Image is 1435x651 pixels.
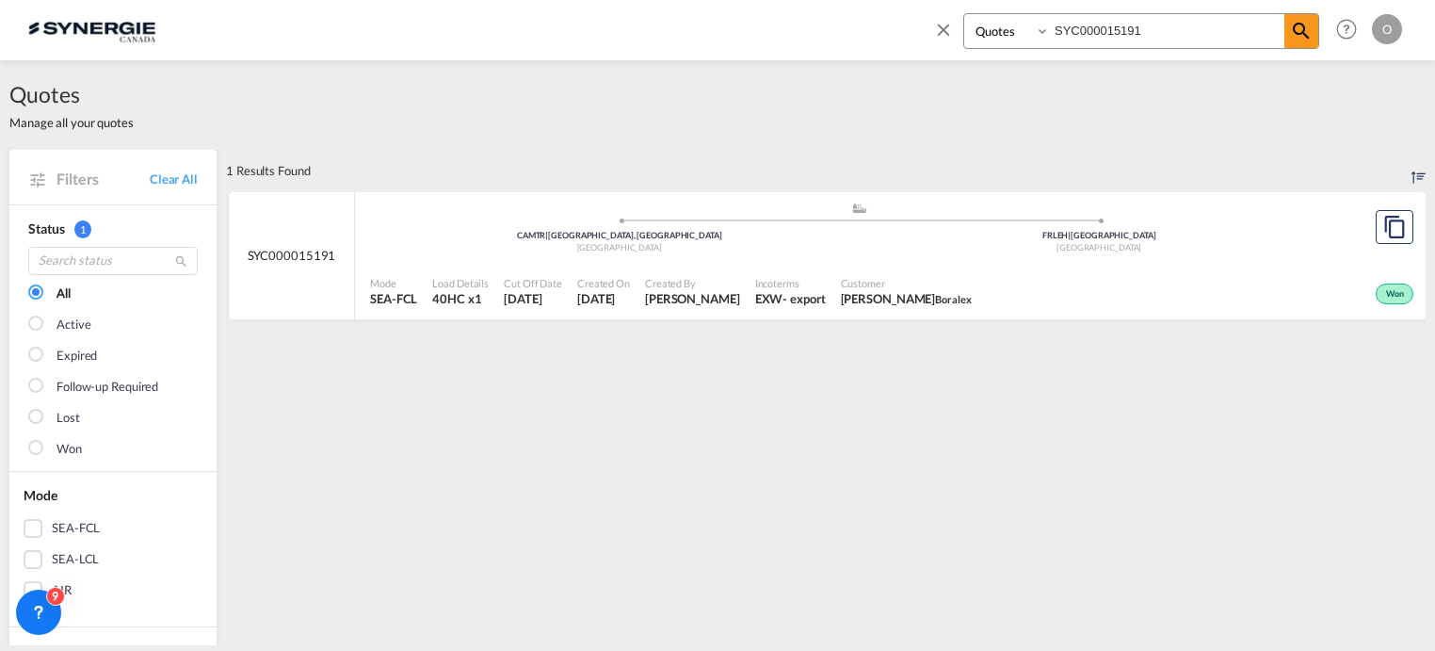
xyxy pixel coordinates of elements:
[1376,284,1413,304] div: Won
[1330,13,1372,47] div: Help
[56,409,80,428] div: Lost
[52,550,99,569] div: SEA-LCL
[74,220,91,238] span: 1
[933,13,963,58] span: icon-close
[24,550,202,569] md-checkbox: SEA-LCL
[755,290,783,307] div: EXW
[1376,210,1413,244] button: Copy Quote
[782,290,825,307] div: - export
[56,316,90,334] div: Active
[645,290,740,307] span: Pablo Gomez Saldarriaga
[1372,14,1402,44] div: O
[1290,20,1313,42] md-icon: icon-magnify
[504,276,562,290] span: Cut Off Date
[1386,288,1409,301] span: Won
[933,19,954,40] md-icon: icon-close
[52,581,72,600] div: AIR
[24,519,202,538] md-checkbox: SEA-FCL
[56,378,158,397] div: Follow-up Required
[1068,230,1071,240] span: |
[28,220,64,236] span: Status
[841,276,972,290] span: Customer
[848,203,871,213] md-icon: assets/icons/custom/ship-fill.svg
[1050,14,1284,47] input: Enter Quotation Number
[174,254,188,269] md-icon: icon-magnify
[248,247,336,264] span: SYC000015191
[9,79,134,109] span: Quotes
[28,247,198,275] input: Search status
[1330,13,1362,45] span: Help
[24,581,202,600] md-checkbox: AIR
[645,276,740,290] span: Created By
[545,230,548,240] span: |
[755,290,826,307] div: EXW export
[1411,150,1426,191] div: Sort by: Created On
[370,290,417,307] span: SEA-FCL
[432,276,489,290] span: Load Details
[577,290,630,307] span: 1 Oct 2025
[56,347,97,366] div: Expired
[755,276,826,290] span: Incoterms
[56,440,82,459] div: Won
[226,150,311,191] div: 1 Results Found
[841,290,972,307] span: ELIZABETH AGER Boralex
[1284,14,1318,48] span: icon-magnify
[935,293,971,305] span: Boralex
[28,220,198,238] div: Status 1
[517,230,722,240] span: CAMTR [GEOGRAPHIC_DATA], [GEOGRAPHIC_DATA]
[1383,216,1406,238] md-icon: assets/icons/custom/copyQuote.svg
[56,169,150,189] span: Filters
[24,487,57,503] span: Mode
[9,114,134,131] span: Manage all your quotes
[432,290,489,307] span: 40HC x 1
[1056,242,1141,252] span: [GEOGRAPHIC_DATA]
[577,242,662,252] span: [GEOGRAPHIC_DATA]
[1042,230,1156,240] span: FRLEH [GEOGRAPHIC_DATA]
[370,276,417,290] span: Mode
[504,290,562,307] span: 1 Oct 2025
[577,276,630,290] span: Created On
[229,192,1426,320] div: SYC000015191 assets/icons/custom/ship-fill.svgassets/icons/custom/roll-o-plane.svgOriginMontreal,...
[150,171,198,187] a: Clear All
[28,8,155,51] img: 1f56c880d42311ef80fc7dca854c8e59.png
[56,285,71,303] div: All
[52,519,100,538] div: SEA-FCL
